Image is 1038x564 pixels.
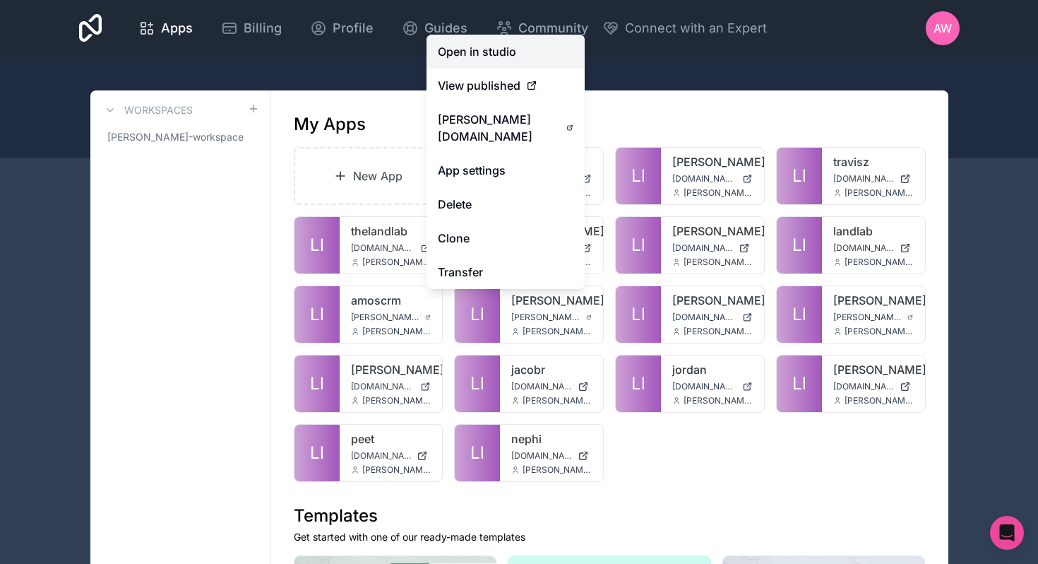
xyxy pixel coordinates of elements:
[833,312,902,323] span: [PERSON_NAME][DOMAIN_NAME]
[777,217,822,274] a: Ll
[845,257,914,268] span: [PERSON_NAME][EMAIL_ADDRESS][DOMAIN_NAME]
[455,356,500,412] a: Ll
[833,173,914,184] a: [DOMAIN_NAME]
[107,130,244,144] span: [PERSON_NAME]-workspace
[672,312,753,323] a: [DOMAIN_NAME]
[351,381,415,392] span: [DOMAIN_NAME]
[672,223,753,240] a: [PERSON_NAME]
[470,442,484,464] span: Ll
[511,292,592,309] a: [PERSON_NAME]
[792,372,806,395] span: Ll
[294,530,926,544] p: Get started with one of our ready-made templates
[684,326,753,337] span: [PERSON_NAME][EMAIL_ADDRESS][DOMAIN_NAME]
[616,148,661,204] a: Ll
[777,148,822,204] a: Ll
[833,381,894,392] span: [DOMAIN_NAME]
[845,326,914,337] span: [PERSON_NAME][EMAIL_ADDRESS][DOMAIN_NAME]
[362,326,431,337] span: [PERSON_NAME][EMAIL_ADDRESS][DOMAIN_NAME]
[511,450,592,462] a: [DOMAIN_NAME]
[351,450,412,462] span: [DOMAIN_NAME]
[672,153,753,170] a: [PERSON_NAME]
[511,381,592,392] a: [DOMAIN_NAME]
[351,292,431,309] a: amoscrm
[833,173,894,184] span: [DOMAIN_NAME]
[426,35,585,69] a: Open in studio
[511,450,572,462] span: [DOMAIN_NAME]
[672,381,736,392] span: [DOMAIN_NAME]
[672,361,753,378] a: jordan
[511,312,580,323] span: [PERSON_NAME][DOMAIN_NAME]
[777,286,822,343] a: Ll
[511,381,572,392] span: [DOMAIN_NAME]
[672,173,736,184] span: [DOMAIN_NAME]
[511,430,592,447] a: nephi
[602,18,767,38] button: Connect with an Expert
[672,292,753,309] a: [PERSON_NAME]
[470,372,484,395] span: Ll
[684,395,753,406] span: [PERSON_NAME][EMAIL_ADDRESS][DOMAIN_NAME]
[518,18,588,38] span: Community
[351,430,431,447] a: peet
[426,187,585,221] button: Delete
[426,69,585,102] a: View published
[792,234,806,257] span: Ll
[523,464,592,476] span: [PERSON_NAME][EMAIL_ADDRESS][DOMAIN_NAME]
[672,242,753,254] a: [DOMAIN_NAME]
[294,113,366,136] h1: My Apps
[426,102,585,153] a: [PERSON_NAME][DOMAIN_NAME]
[351,242,431,254] a: [DOMAIN_NAME]
[333,18,374,38] span: Profile
[294,217,340,274] a: Ll
[351,361,431,378] a: [PERSON_NAME]
[672,173,753,184] a: [DOMAIN_NAME]
[833,381,914,392] a: [DOMAIN_NAME]
[511,361,592,378] a: jacobr
[833,292,914,309] a: [PERSON_NAME]
[684,257,753,268] span: [PERSON_NAME][EMAIL_ADDRESS][DOMAIN_NAME]
[625,18,767,38] span: Connect with an Expert
[351,381,431,392] a: [DOMAIN_NAME]
[426,221,585,255] a: Clone
[351,242,415,254] span: [DOMAIN_NAME]
[362,257,431,268] span: [PERSON_NAME][EMAIL_ADDRESS][DOMAIN_NAME]
[672,242,733,254] span: [DOMAIN_NAME]
[484,13,599,44] a: Community
[294,505,926,527] h1: Templates
[631,234,645,257] span: Ll
[845,395,914,406] span: [PERSON_NAME][EMAIL_ADDRESS][DOMAIN_NAME]
[244,18,282,38] span: Billing
[310,442,324,464] span: Ll
[616,286,661,343] a: Ll
[792,165,806,187] span: Ll
[511,223,592,240] a: [PERSON_NAME]
[161,18,193,38] span: Apps
[210,13,293,44] a: Billing
[833,223,914,240] a: landlab
[310,234,324,257] span: Ll
[523,326,592,337] span: [PERSON_NAME][EMAIL_ADDRESS][DOMAIN_NAME]
[127,13,204,44] a: Apps
[631,372,645,395] span: Ll
[351,450,431,462] a: [DOMAIN_NAME]
[833,153,914,170] a: travisz
[616,217,661,274] a: Ll
[294,356,340,412] a: Ll
[672,381,753,392] a: [DOMAIN_NAME]
[310,372,324,395] span: Ll
[933,20,952,37] span: AW
[616,356,661,412] a: Ll
[511,312,592,323] a: [PERSON_NAME][DOMAIN_NAME]
[390,13,479,44] a: Guides
[833,312,914,323] a: [PERSON_NAME][DOMAIN_NAME]
[990,516,1024,550] div: Open Intercom Messenger
[351,223,431,240] a: thelandlab
[777,356,822,412] a: Ll
[631,165,645,187] span: Ll
[631,303,645,326] span: Ll
[470,303,484,326] span: Ll
[438,77,520,94] span: View published
[845,187,914,199] span: [PERSON_NAME][EMAIL_ADDRESS][DOMAIN_NAME]
[102,102,193,119] a: Workspaces
[294,425,340,481] a: Ll
[523,395,592,406] span: [PERSON_NAME][EMAIL_ADDRESS][DOMAIN_NAME]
